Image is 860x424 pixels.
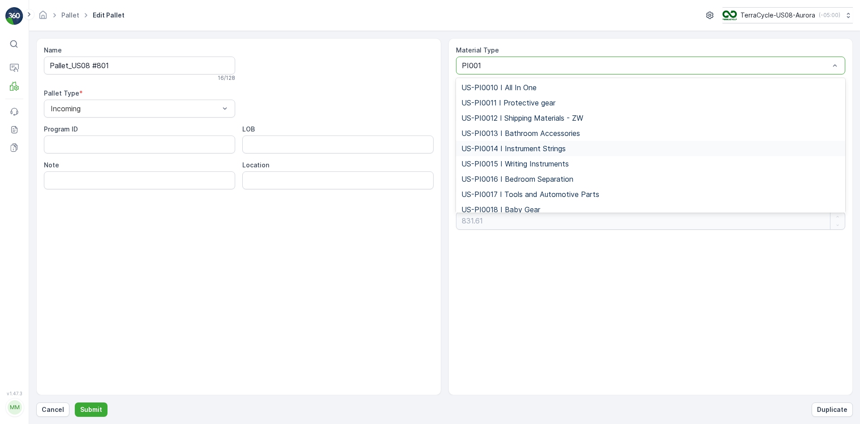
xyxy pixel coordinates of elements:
p: Cancel [42,405,64,414]
span: US-PI0013 I Bathroom Accessories [461,129,580,137]
img: image_ci7OI47.png [722,10,737,20]
p: Submit [80,405,102,414]
label: Name [44,46,62,54]
p: Duplicate [817,405,847,414]
button: Submit [75,402,107,417]
span: US-PI0012 I Shipping Materials - ZW [461,114,583,122]
label: Program ID [44,125,78,133]
span: US-PI0017 I Tools and Automotive Parts [461,190,599,198]
p: TerraCycle-US08-Aurora [740,11,815,20]
span: US-PI0011 I Protective gear [461,99,555,107]
span: US-PI0014 I Instrument Strings [461,144,566,153]
span: v 1.47.3 [5,391,23,396]
button: TerraCycle-US08-Aurora(-05:00) [722,7,853,23]
button: MM [5,398,23,417]
label: Pallet Type [44,89,79,97]
a: Homepage [38,13,48,21]
span: US-PI0010 I All In One [461,83,537,92]
label: LOB [242,125,255,133]
button: Duplicate [812,402,853,417]
img: logo [5,7,23,25]
label: Note [44,161,59,169]
div: MM [8,400,22,415]
label: Material Type [456,46,499,54]
span: US-PI0016 I Bedroom Separation [461,175,573,183]
p: 16 / 128 [218,74,235,82]
span: US-PI0015 I Writing Instruments [461,160,569,168]
span: Edit Pallet [91,11,126,20]
button: Cancel [36,402,69,417]
p: ( -05:00 ) [819,12,840,19]
label: Location [242,161,269,169]
span: US-PI0018 I Baby Gear [461,205,540,214]
a: Pallet [61,11,79,19]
